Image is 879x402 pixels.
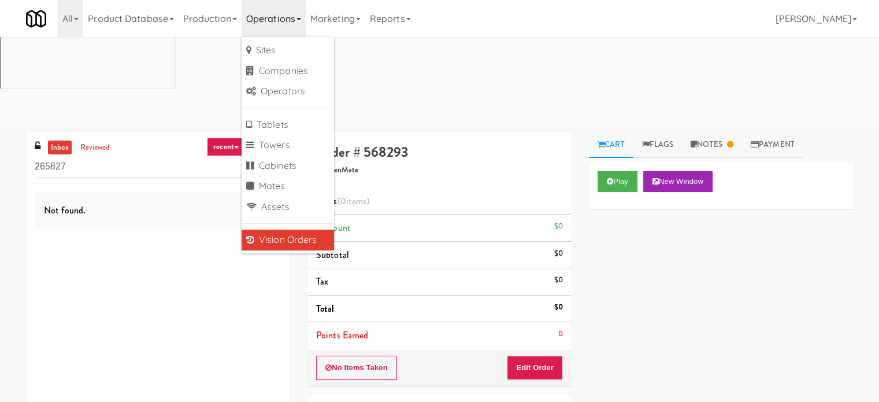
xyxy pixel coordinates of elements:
[26,9,46,29] img: Micromart
[316,302,335,315] span: Total
[242,135,334,156] a: Towers
[316,329,368,342] span: Points Earned
[589,132,633,158] a: Cart
[242,61,334,82] a: Companies
[44,204,86,217] span: Not found.
[316,194,369,208] span: Items
[554,219,563,234] div: $0
[242,156,334,176] a: Cabinets
[742,132,803,158] a: Payment
[643,171,713,192] button: New Window
[316,166,563,175] h5: KitchenMate
[337,194,370,208] span: (0 )
[48,141,72,155] a: inbox
[316,145,563,160] h4: Order # 568293
[316,221,351,234] span: Discount
[598,171,637,192] button: Play
[242,230,334,250] a: Vision Orders
[242,115,334,135] a: Tablets
[554,273,563,287] div: $0
[554,246,563,261] div: $0
[242,40,334,61] a: Sites
[242,197,334,217] a: Assets
[316,356,397,380] button: No Items Taken
[633,132,683,158] a: Flags
[554,300,563,315] div: $0
[507,356,563,380] button: Edit Order
[35,156,281,178] input: Search vision orders
[682,132,742,158] a: Notes
[207,138,245,156] a: recent
[242,176,334,197] a: Mates
[558,327,563,341] div: 0
[242,81,334,102] a: Operators
[316,248,349,261] span: Subtotal
[77,141,113,155] a: reviewed
[316,275,328,288] span: Tax
[346,194,367,208] ng-pluralize: items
